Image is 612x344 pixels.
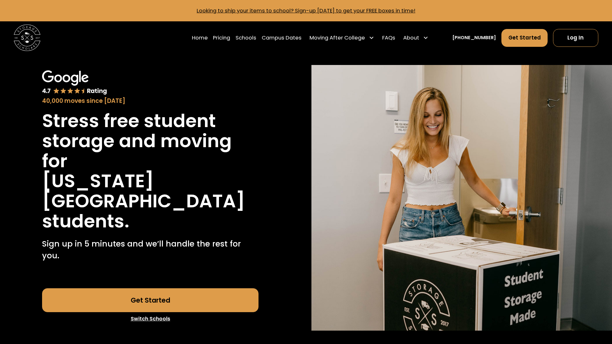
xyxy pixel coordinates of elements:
[42,288,259,312] a: Get Started
[311,65,612,331] img: Storage Scholars will have everything waiting for you in your room when you arrive to campus.
[382,29,395,47] a: FAQs
[452,34,496,41] a: [PHONE_NUMBER]
[192,29,208,47] a: Home
[14,25,40,51] a: home
[236,29,256,47] a: Schools
[401,29,431,47] div: About
[262,29,302,47] a: Campus Dates
[42,238,259,262] p: Sign up in 5 minutes and we’ll handle the rest for you.
[553,29,598,47] a: Log In
[310,34,365,42] div: Moving After College
[42,97,259,105] div: 40,000 moves since [DATE]
[14,25,40,51] img: Storage Scholars main logo
[42,211,129,231] h1: students.
[403,34,419,42] div: About
[42,111,259,171] h1: Stress free student storage and moving for
[501,29,548,47] a: Get Started
[42,312,259,326] a: Switch Schools
[197,7,415,14] a: Looking to ship your items to school? Sign-up [DATE] to get your FREE boxes in time!
[307,29,377,47] div: Moving After College
[42,70,107,95] img: Google 4.7 star rating
[42,171,259,211] h1: [US_STATE][GEOGRAPHIC_DATA]
[213,29,230,47] a: Pricing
